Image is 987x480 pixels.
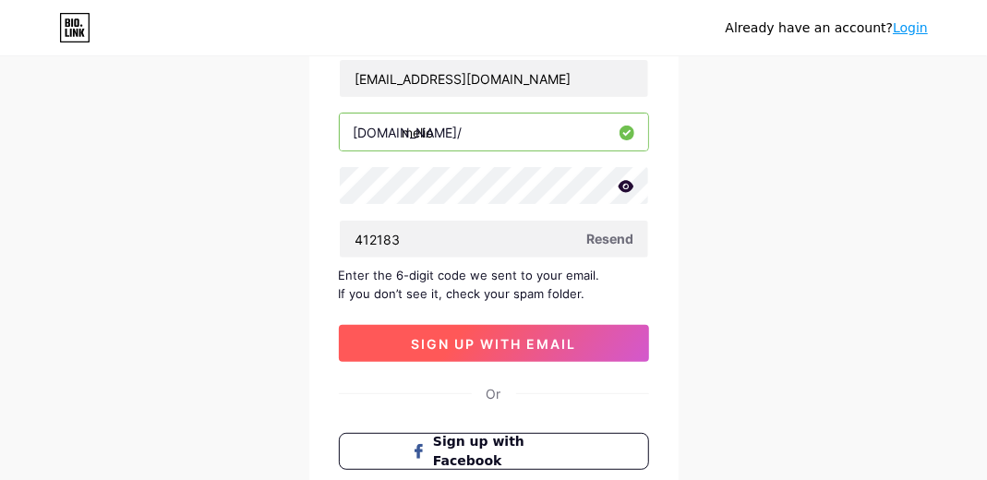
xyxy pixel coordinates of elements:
[340,114,648,150] input: username
[893,20,928,35] a: Login
[726,18,928,38] div: Already have an account?
[339,325,649,362] button: sign up with email
[340,60,648,97] input: Email
[487,384,501,403] div: Or
[433,432,576,471] span: Sign up with Facebook
[354,123,463,142] div: [DOMAIN_NAME]/
[411,336,576,352] span: sign up with email
[339,266,649,303] div: Enter the 6-digit code we sent to your email. If you don’t see it, check your spam folder.
[339,433,649,470] button: Sign up with Facebook
[587,229,634,248] span: Resend
[340,221,648,258] input: Paste login code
